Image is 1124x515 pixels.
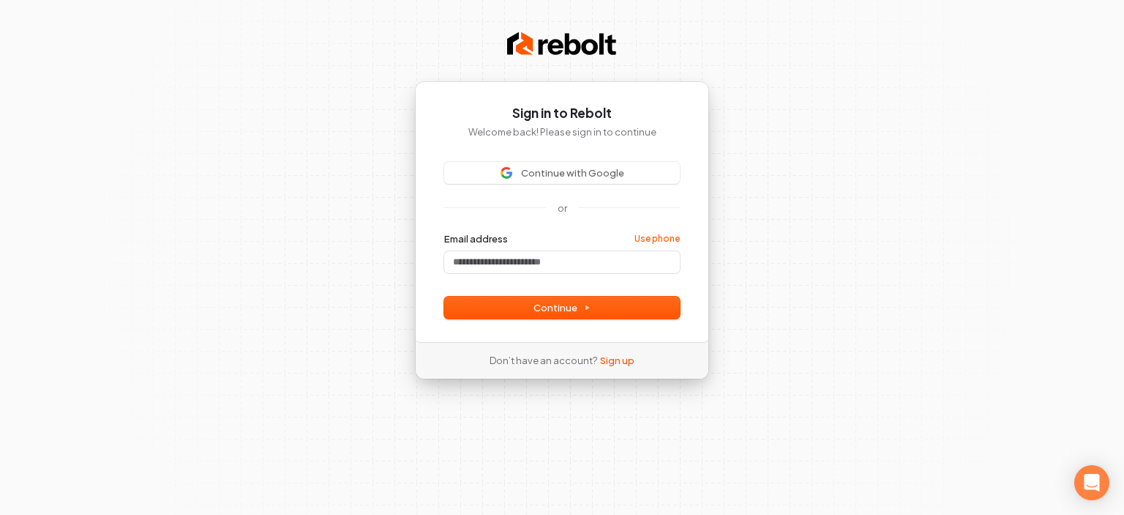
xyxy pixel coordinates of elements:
[444,105,680,122] h1: Sign in to Rebolt
[444,125,680,138] p: Welcome back! Please sign in to continue
[444,232,508,245] label: Email address
[600,354,634,367] a: Sign up
[507,29,617,59] img: Rebolt Logo
[444,162,680,184] button: Sign in with GoogleContinue with Google
[521,166,624,179] span: Continue with Google
[444,297,680,319] button: Continue
[558,201,567,215] p: or
[533,301,591,314] span: Continue
[501,167,512,179] img: Sign in with Google
[490,354,597,367] span: Don’t have an account?
[634,233,680,245] a: Use phone
[1074,465,1109,500] div: Open Intercom Messenger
